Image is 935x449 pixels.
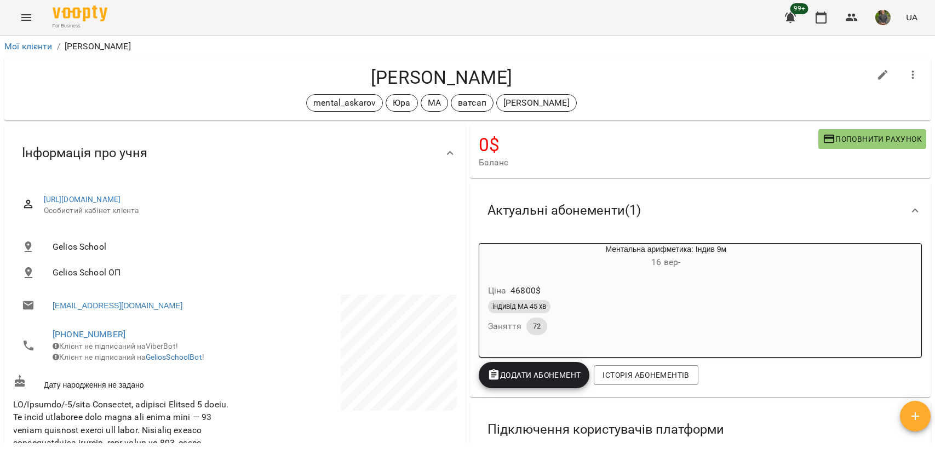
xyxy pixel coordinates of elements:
[65,40,131,53] p: [PERSON_NAME]
[496,94,577,112] div: [PERSON_NAME]
[53,342,178,350] span: Клієнт не підписаний на ViberBot!
[44,195,121,204] a: [URL][DOMAIN_NAME]
[488,302,550,312] span: індивід МА 45 хв
[823,133,922,146] span: Поповнити рахунок
[451,94,494,112] div: ватсап
[818,129,926,149] button: Поповнити рахунок
[4,40,931,53] nav: breadcrumb
[790,3,808,14] span: 99+
[479,244,532,270] div: Ментальна арифметика: Індив 9м
[386,94,417,112] div: Юра
[503,96,570,110] p: [PERSON_NAME]
[53,22,107,30] span: For Business
[13,66,870,89] h4: [PERSON_NAME]
[487,369,581,382] span: Додати Абонемент
[479,156,818,169] span: Баланс
[594,365,698,385] button: Історія абонементів
[11,372,235,393] div: Дату народження не задано
[53,353,204,361] span: Клієнт не підписаний на !
[4,41,53,51] a: Мої клієнти
[526,321,547,331] span: 72
[53,300,182,311] a: [EMAIL_ADDRESS][DOMAIN_NAME]
[603,369,689,382] span: Історія абонементів
[22,145,147,162] span: Інформація про учня
[532,244,801,270] div: Ментальна арифметика: Індив 9м
[902,7,922,27] button: UA
[393,96,410,110] p: Юра
[875,10,891,25] img: 2aca21bda46e2c85bd0f5a74cad084d8.jpg
[428,96,441,110] p: МА
[53,240,448,254] span: Gelios School
[906,11,917,23] span: UA
[479,362,590,388] button: Додати Абонемент
[488,283,507,298] h6: Ціна
[313,96,376,110] p: mental_askarov
[44,205,448,216] span: Особистий кабінет клієнта
[53,266,448,279] span: Gelios School ОП
[458,96,486,110] p: ватсап
[510,284,541,297] p: 46800 $
[13,4,39,31] button: Menu
[57,40,60,53] li: /
[53,329,125,339] a: [PHONE_NUMBER]
[487,421,724,438] span: Підключення користувачів платформи
[53,5,107,21] img: Voopty Logo
[146,353,202,361] a: GeliosSchoolBot
[488,319,522,334] h6: Заняття
[479,244,801,348] button: Ментальна арифметика: Індив 9м16 вер- Ціна46800$індивід МА 45 хвЗаняття72
[487,202,641,219] span: Актуальні абонементи ( 1 )
[4,125,466,181] div: Інформація про учня
[470,182,931,239] div: Актуальні абонементи(1)
[306,94,383,112] div: mental_askarov
[421,94,448,112] div: МА
[651,257,680,267] span: 16 вер -
[479,134,818,156] h4: 0 $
